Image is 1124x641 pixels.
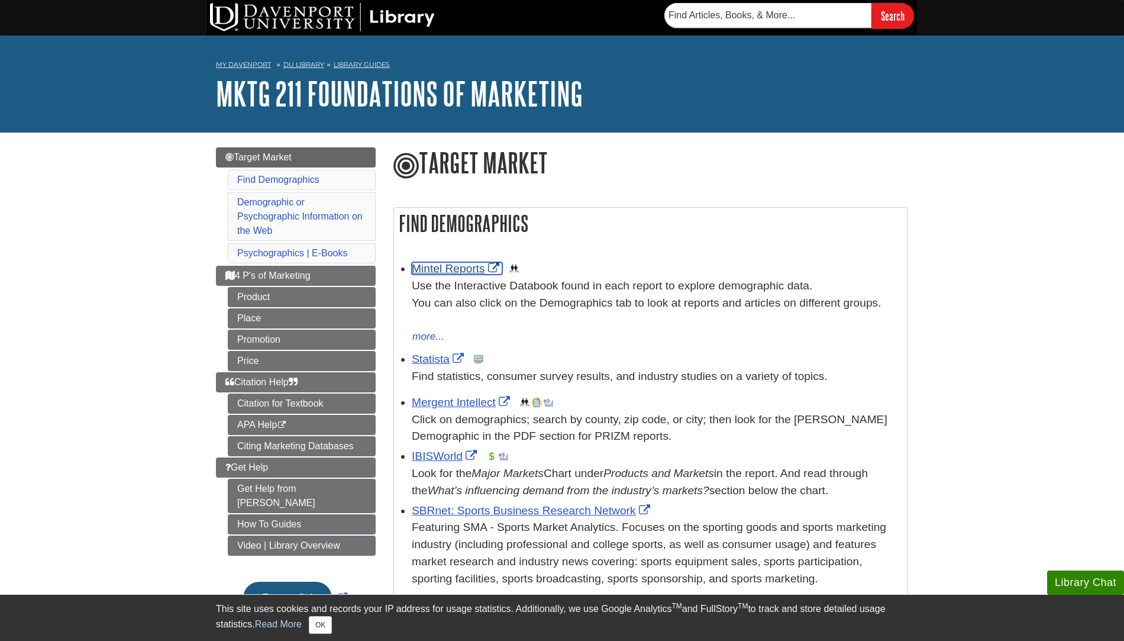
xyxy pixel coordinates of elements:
[499,452,508,461] img: Industry Report
[228,330,376,350] a: Promotion
[394,208,907,239] h2: Find Demographics
[412,450,480,462] a: Link opens in new window
[474,355,483,364] img: Statistics
[228,436,376,456] a: Citing Marketing Databases
[240,592,350,603] a: Link opens in new window
[738,602,748,610] sup: TM
[412,262,502,275] a: Link opens in new window
[225,270,311,281] span: 4 P's of Marketing
[412,396,513,408] a: Link opens in new window
[1047,571,1124,595] button: Library Chat
[216,458,376,478] a: Get Help
[412,465,902,500] div: Look for the Chart under in the report. And read through the section below the chart.
[237,248,347,258] a: Psychographics | E-Books
[237,197,363,236] a: Demographic or Psychographic Information on the Web
[664,3,871,28] input: Find Articles, Books, & More...
[487,452,496,461] img: Financial Report
[671,602,681,610] sup: TM
[532,398,541,407] img: Company Information
[544,398,553,407] img: Industry Report
[255,619,302,629] a: Read More
[520,398,529,407] img: Demographics
[277,421,287,429] i: This link opens in a new window
[309,616,332,634] button: Close
[871,3,914,28] input: Search
[216,147,376,168] a: Target Market
[393,147,908,181] h1: Target Market
[216,57,908,76] nav: breadcrumb
[428,484,709,497] i: What’s influencing demand from the industry’s markets?
[228,308,376,328] a: Place
[283,60,324,69] a: DU Library
[471,467,544,479] i: Major Markets
[216,60,271,70] a: My Davenport
[412,328,445,345] button: more...
[237,175,319,185] a: Find Demographics
[412,368,902,385] p: Find statistics, consumer survey results, and industry studies on a variety of topics.
[664,3,914,28] form: Searches DU Library's articles, books, and more
[412,519,902,587] p: Featuring SMA - Sports Market Analytics. Focuses on the sporting goods and sports marketing indus...
[216,147,376,634] div: Guide Page Menu
[412,411,902,446] div: Click on demographics; search by county, zip code, or city; then look for the [PERSON_NAME] Demog...
[228,415,376,435] a: APA Help
[216,372,376,392] a: Citation Help
[228,479,376,513] a: Get Help from [PERSON_NAME]
[412,504,653,517] a: Link opens in new window
[228,351,376,371] a: Price
[228,536,376,556] a: Video | Library Overview
[216,602,908,634] div: This site uses cookies and records your IP address for usage statistics. Additionally, we use Goo...
[225,152,292,162] span: Target Market
[603,467,714,479] i: Products and Markets
[216,75,583,112] a: MKTG 211 Foundations of Marketing
[225,462,268,472] span: Get Help
[412,353,467,365] a: Link opens in new window
[228,514,376,534] a: How To Guides
[412,278,902,328] div: Use the Interactive Databook found in each report to explore demographic data. You can also click...
[216,266,376,286] a: 4 P's of Marketing
[210,3,435,31] img: DU Library
[228,394,376,414] a: Citation for Textbook
[243,582,331,614] button: En español
[225,377,298,387] span: Citation Help
[228,287,376,307] a: Product
[334,60,390,69] a: Library Guides
[509,264,519,273] img: Demographics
